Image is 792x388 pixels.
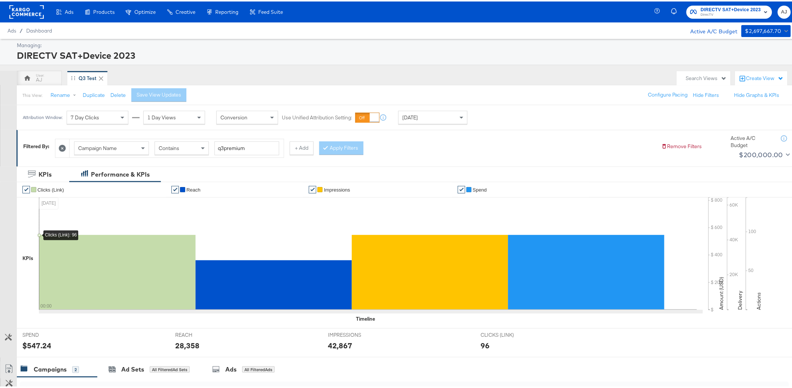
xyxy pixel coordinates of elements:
div: KPIs [39,169,52,177]
button: $200,000.00 [736,147,792,159]
span: Ads [7,26,16,32]
span: Ads [65,7,73,13]
span: AJ [781,6,788,15]
span: / [16,26,26,32]
div: 28,358 [175,339,199,349]
label: Use Unified Attribution Setting: [282,113,352,120]
div: All Filtered Ad Sets [150,365,190,372]
div: Timeline [356,314,375,321]
text: Amount (USD) [718,275,725,308]
span: SPEND [22,330,79,337]
span: CLICKS (LINK) [481,330,537,337]
span: Conversion [220,113,247,119]
text: Actions [756,291,762,308]
div: Q3 Test [79,73,96,80]
div: Active A/C Budget [731,133,772,147]
div: Create View [746,73,784,81]
button: $2,697,667.70 [741,24,791,36]
span: Reach [186,186,201,191]
div: AJ [36,75,42,82]
div: $200,000.00 [739,148,783,159]
button: AJ [778,4,791,17]
span: IMPRESSIONS [328,330,384,337]
div: Managing: [17,40,789,48]
div: 2 [72,365,79,372]
span: 7 Day Clicks [71,113,99,119]
div: 42,867 [328,339,352,349]
span: Contains [159,143,179,150]
button: Rename [45,87,84,101]
input: Enter a search term [214,140,279,154]
button: Hide Graphs & KPIs [734,90,780,97]
span: Feed Suite [258,7,283,13]
div: Performance & KPIs [91,169,150,177]
button: DIRECTV SAT+Device 2023DirecTV [686,4,772,17]
div: Active A/C Budget [683,24,738,35]
span: DIRECTV SAT+Device 2023 [701,4,761,12]
div: All Filtered Ads [242,365,275,372]
div: KPIs [22,253,33,260]
div: $2,697,667.70 [745,25,782,34]
a: ✔ [458,184,465,192]
a: ✔ [171,184,179,192]
div: $547.24 [22,339,51,349]
span: Creative [176,7,195,13]
span: REACH [175,330,231,337]
button: Duplicate [83,90,105,97]
button: + Add [290,140,314,153]
div: Ads [225,364,237,372]
div: This View: [22,91,42,97]
span: DirecTV [701,10,761,16]
div: Search Views [686,73,727,80]
div: Attribution Window: [22,113,63,119]
span: [DATE] [402,113,418,119]
button: Delete [110,90,126,97]
div: Drag to reorder tab [71,74,75,79]
div: Campaigns [34,364,67,372]
span: Spend [473,186,487,191]
a: Dashboard [26,26,52,32]
button: Hide Filters [693,90,719,97]
div: Ad Sets [121,364,144,372]
a: ✔ [309,184,316,192]
div: Filtered By: [23,141,49,149]
text: Delivery [737,289,744,308]
span: Reporting [215,7,238,13]
button: Remove Filters [661,141,702,149]
button: Configure Pacing [643,87,693,100]
span: Campaign Name [78,143,117,150]
span: Products [93,7,115,13]
a: ✔ [22,184,30,192]
div: 96 [481,339,490,349]
span: Optimize [134,7,156,13]
span: Impressions [324,186,350,191]
span: 1 Day Views [147,113,176,119]
div: DIRECTV SAT+Device 2023 [17,48,789,60]
span: Clicks (Link) [37,186,64,191]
